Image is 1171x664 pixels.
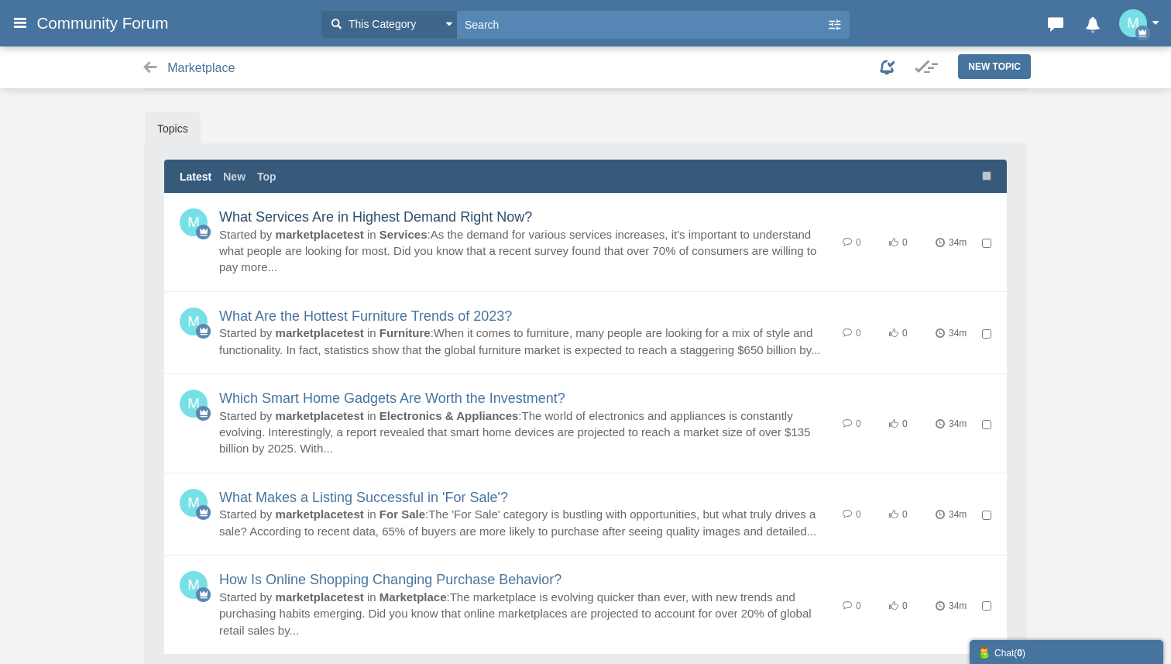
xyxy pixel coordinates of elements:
img: wEi74UxGEw8cQAAAABJRU5ErkJggg== [180,489,208,517]
a: Community Forum [36,9,314,37]
span: 0 [902,418,908,429]
a: Topics [145,112,201,145]
img: wEi74UxGEw8cQAAAABJRU5ErkJggg== [180,571,208,599]
span: 0 [902,328,908,339]
button: This Category [321,11,457,38]
span: 0 [856,600,861,611]
span: ( ) [1014,648,1025,659]
img: wEi74UxGEw8cQAAAABJRU5ErkJggg== [180,308,208,335]
a: For Sale [379,507,425,521]
a: New Topic [958,54,1031,79]
a: marketplacetest [276,590,364,604]
input: Search [457,11,826,38]
time: 34m [936,600,967,611]
img: wEi74UxGEw8cQAAAABJRU5ErkJggg== [180,208,208,236]
span: 0 [856,328,861,339]
a: How Is Online Shopping Changing Purchase Behavior? [219,572,561,587]
span: 0 [856,509,861,520]
a: What Are the Hottest Furniture Trends of 2023? [219,308,512,324]
a: Furniture [379,326,431,339]
span: 0 [902,237,908,248]
a: New [223,169,246,184]
time: 34m [936,237,967,248]
time: 34m [936,328,967,339]
img: wEi74UxGEw8cQAAAABJRU5ErkJggg== [180,390,208,418]
a: Latest [180,169,211,184]
span: 0 [902,509,908,520]
a: marketplacetest [276,326,364,339]
span: 0 [902,600,908,611]
a: What Makes a Listing Successful in 'For Sale'? [219,490,508,505]
strong: 0 [1017,648,1022,659]
a: Services [379,228,428,241]
a: marketplacetest [276,409,364,422]
time: 34m [936,509,967,520]
a: Electronics & Appliances [379,409,519,422]
img: wEi74UxGEw8cQAAAABJRU5ErkJggg== [1119,9,1147,37]
a: Which Smart Home Gadgets Are Worth the Investment? [219,390,565,406]
span: 0 [856,418,861,429]
span: New Topic [968,61,1021,72]
span: Marketplace [167,61,235,74]
div: Chat [977,644,1156,660]
time: 34m [936,418,967,429]
a: marketplacetest [276,228,364,241]
a: Marketplace [379,590,447,604]
a: marketplacetest [276,507,364,521]
span: 0 [856,237,861,248]
span: Community Forum [36,14,180,33]
a: What Services Are in Highest Demand Right Now? [219,209,532,225]
a: Top [257,169,276,184]
span: This Category [345,16,416,33]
